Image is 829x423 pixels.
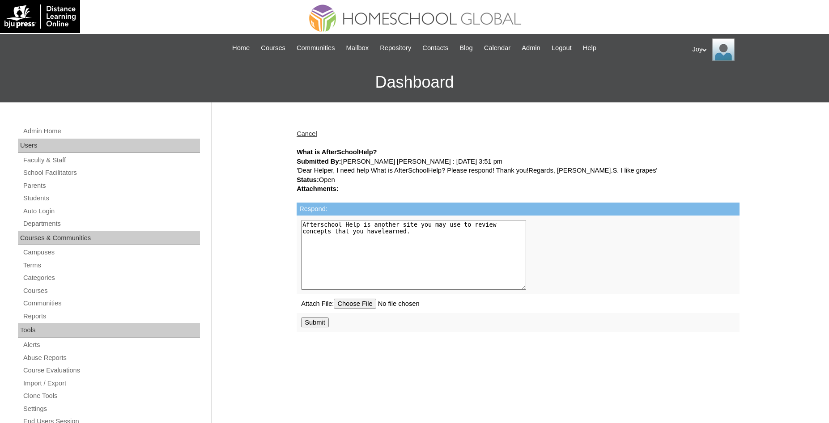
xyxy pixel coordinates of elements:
[380,43,411,53] span: Repository
[297,185,339,192] strong: Attachments:
[517,43,545,53] a: Admin
[22,155,200,166] a: Faculty & Staff
[22,339,200,351] a: Alerts
[22,285,200,296] a: Courses
[261,43,285,53] span: Courses
[22,218,200,229] a: Departments
[459,43,472,53] span: Blog
[547,43,576,53] a: Logout
[484,43,510,53] span: Calendar
[299,205,327,212] label: Respond:
[342,43,374,53] a: Mailbox
[22,311,200,322] a: Reports
[4,4,76,29] img: logo-white.png
[480,43,515,53] a: Calendar
[4,62,825,102] h3: Dashboard
[375,43,416,53] a: Repository
[228,43,254,53] a: Home
[297,294,740,313] td: Attach File:
[301,317,329,327] input: Submit
[22,378,200,389] a: Import / Export
[578,43,601,53] a: Help
[552,43,572,53] span: Logout
[232,43,250,53] span: Home
[22,352,200,364] a: Abuse Reports
[297,176,319,183] strong: Status:
[22,365,200,376] a: Course Evaluations
[297,43,335,53] span: Communities
[18,139,200,153] div: Users
[297,157,740,166] div: [PERSON_NAME] [PERSON_NAME] : [DATE] 3:51 pm
[418,43,453,53] a: Contacts
[22,272,200,283] a: Categories
[297,158,341,165] strong: Submitted By:
[22,180,200,191] a: Parents
[22,247,200,258] a: Campuses
[22,126,200,137] a: Admin Home
[18,323,200,338] div: Tools
[22,167,200,178] a: School Facilitators
[346,43,369,53] span: Mailbox
[292,43,340,53] a: Communities
[22,206,200,217] a: Auto Login
[18,231,200,245] div: Courses & Communities
[22,403,200,415] a: Settings
[297,148,377,156] strong: What is AfterSchoolHelp?
[422,43,448,53] span: Contacts
[297,166,740,175] div: 'Dear Helper, I need help What is AfterSchoolHelp? Please respond! Thank you!Regards, [PERSON_NAM...
[522,43,540,53] span: Admin
[712,38,735,61] img: Joy Dantz
[297,175,740,185] div: Open
[583,43,596,53] span: Help
[693,38,820,61] div: Joy
[256,43,290,53] a: Courses
[455,43,477,53] a: Blog
[22,298,200,309] a: Communities
[297,130,317,137] a: Cancel
[22,193,200,204] a: Students
[22,390,200,402] a: Clone Tools
[22,260,200,271] a: Terms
